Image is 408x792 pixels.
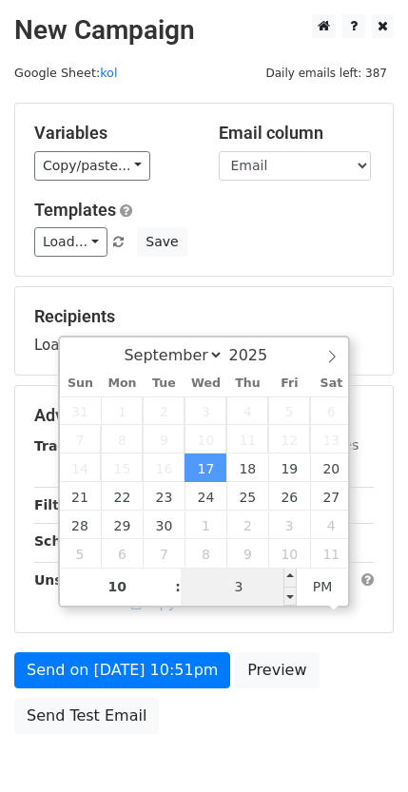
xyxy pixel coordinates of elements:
[268,377,310,390] span: Fri
[268,454,310,482] span: September 19, 2025
[34,227,107,257] a: Load...
[268,482,310,511] span: September 26, 2025
[185,425,226,454] span: September 10, 2025
[235,652,319,688] a: Preview
[226,425,268,454] span: September 11, 2025
[313,701,408,792] iframe: Chat Widget
[101,396,143,425] span: September 1, 2025
[143,377,185,390] span: Tue
[143,425,185,454] span: September 9, 2025
[268,539,310,568] span: October 10, 2025
[34,405,374,426] h5: Advanced
[101,454,143,482] span: September 15, 2025
[34,572,127,588] strong: Unsubscribe
[34,151,150,181] a: Copy/paste...
[297,568,349,606] span: Click to toggle
[34,438,98,454] strong: Tracking
[268,396,310,425] span: September 5, 2025
[34,306,374,327] h5: Recipients
[143,539,185,568] span: October 7, 2025
[268,511,310,539] span: October 3, 2025
[310,377,352,390] span: Sat
[34,497,83,512] strong: Filters
[310,539,352,568] span: October 11, 2025
[60,511,102,539] span: September 28, 2025
[60,482,102,511] span: September 21, 2025
[143,454,185,482] span: September 16, 2025
[185,454,226,482] span: September 17, 2025
[185,377,226,390] span: Wed
[60,568,176,606] input: Hour
[313,701,408,792] div: 聊天小组件
[34,200,116,220] a: Templates
[268,425,310,454] span: September 12, 2025
[310,396,352,425] span: September 6, 2025
[226,377,268,390] span: Thu
[226,396,268,425] span: September 4, 2025
[310,425,352,454] span: September 13, 2025
[185,511,226,539] span: October 1, 2025
[60,377,102,390] span: Sun
[310,454,352,482] span: September 20, 2025
[143,511,185,539] span: September 30, 2025
[34,123,190,144] h5: Variables
[185,482,226,511] span: September 24, 2025
[259,66,394,80] a: Daily emails left: 387
[226,482,268,511] span: September 25, 2025
[137,227,186,257] button: Save
[223,346,292,364] input: Year
[310,511,352,539] span: October 4, 2025
[310,482,352,511] span: September 27, 2025
[14,66,117,80] small: Google Sheet:
[185,396,226,425] span: September 3, 2025
[34,306,374,356] div: Loading...
[14,698,159,734] a: Send Test Email
[181,568,297,606] input: Minute
[185,539,226,568] span: October 8, 2025
[101,482,143,511] span: September 22, 2025
[259,63,394,84] span: Daily emails left: 387
[101,377,143,390] span: Mon
[143,482,185,511] span: September 23, 2025
[60,396,102,425] span: August 31, 2025
[226,539,268,568] span: October 9, 2025
[100,66,117,80] a: kol
[60,454,102,482] span: September 14, 2025
[143,396,185,425] span: September 2, 2025
[101,425,143,454] span: September 8, 2025
[101,539,143,568] span: October 6, 2025
[34,533,103,549] strong: Schedule
[60,425,102,454] span: September 7, 2025
[226,511,268,539] span: October 2, 2025
[126,594,298,611] a: Copy unsubscribe link
[226,454,268,482] span: September 18, 2025
[175,568,181,606] span: :
[101,511,143,539] span: September 29, 2025
[14,652,230,688] a: Send on [DATE] 10:51pm
[60,539,102,568] span: October 5, 2025
[14,14,394,47] h2: New Campaign
[219,123,375,144] h5: Email column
